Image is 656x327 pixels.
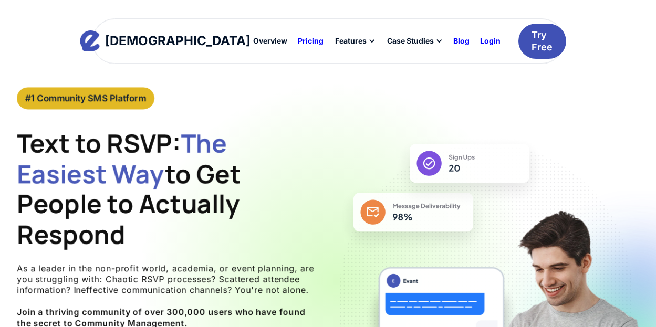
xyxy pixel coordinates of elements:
div: Case Studies [387,37,434,45]
a: Overview [248,32,293,50]
a: Blog [448,32,475,50]
div: Try Free [532,29,553,54]
div: Pricing [298,37,324,45]
div: Features [329,32,381,50]
a: Pricing [293,32,329,50]
div: [DEMOGRAPHIC_DATA] [105,35,251,47]
a: #1 Community SMS Platform [17,87,154,109]
div: Case Studies [381,32,448,50]
span: The Easiest Way [17,126,227,191]
div: Features [335,37,367,45]
a: Login [475,32,506,50]
a: home [90,30,241,51]
div: Overview [253,37,287,45]
a: Try Free [518,24,566,59]
div: Login [480,37,501,45]
div: #1 Community SMS Platform [25,92,146,104]
h1: Text to RSVP: to Get People to Actually Respond [17,129,320,249]
div: Blog [453,37,470,45]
